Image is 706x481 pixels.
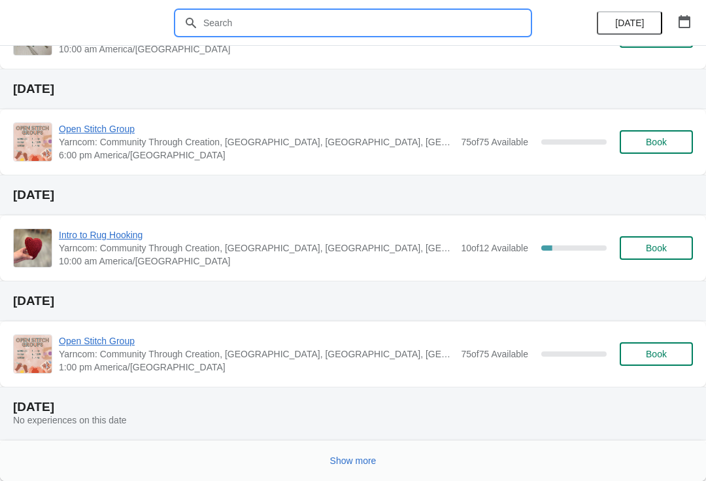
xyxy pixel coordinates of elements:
[620,236,693,260] button: Book
[59,361,454,374] span: 1:00 pm America/[GEOGRAPHIC_DATA]
[597,11,662,35] button: [DATE]
[14,229,52,267] img: Intro to Rug Hooking | Yarncom: Community Through Creation, Olive Boulevard, Creve Coeur, MO, USA...
[59,347,454,361] span: Yarncom: Community Through Creation, [GEOGRAPHIC_DATA], [GEOGRAPHIC_DATA], [GEOGRAPHIC_DATA]
[13,82,693,96] h2: [DATE]
[59,255,454,268] span: 10:00 am America/[GEOGRAPHIC_DATA]
[59,241,454,255] span: Yarncom: Community Through Creation, [GEOGRAPHIC_DATA], [GEOGRAPHIC_DATA], [GEOGRAPHIC_DATA]
[620,342,693,366] button: Book
[646,137,667,147] span: Book
[13,401,693,414] h2: [DATE]
[59,149,454,162] span: 6:00 pm America/[GEOGRAPHIC_DATA]
[461,137,528,147] span: 75 of 75 Available
[59,135,454,149] span: Yarncom: Community Through Creation, [GEOGRAPHIC_DATA], [GEOGRAPHIC_DATA], [GEOGRAPHIC_DATA]
[203,11,529,35] input: Search
[461,243,528,253] span: 10 of 12 Available
[59,43,454,56] span: 10:00 am America/[GEOGRAPHIC_DATA]
[14,335,52,373] img: Open Stitch Group | Yarncom: Community Through Creation, Olive Boulevard, Creve Coeur, MO, USA | ...
[13,294,693,308] h2: [DATE]
[13,188,693,202] h2: [DATE]
[646,243,667,253] span: Book
[615,18,644,28] span: [DATE]
[59,334,454,347] span: Open Stitch Group
[59,122,454,135] span: Open Stitch Group
[13,415,127,425] span: No experiences on this date
[330,455,377,466] span: Show more
[325,449,382,472] button: Show more
[461,349,528,359] span: 75 of 75 Available
[59,228,454,241] span: Intro to Rug Hooking
[646,349,667,359] span: Book
[620,130,693,154] button: Book
[14,123,52,161] img: Open Stitch Group | Yarncom: Community Through Creation, Olive Boulevard, Creve Coeur, MO, USA | ...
